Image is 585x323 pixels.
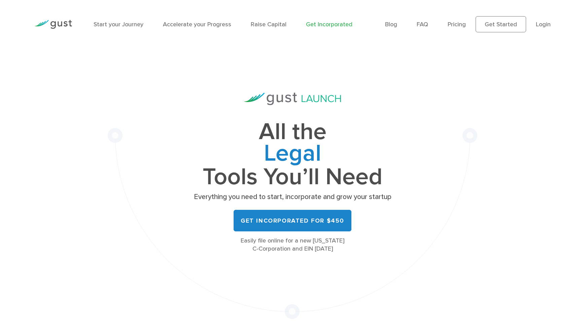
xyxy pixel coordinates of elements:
a: Blog [385,21,397,28]
a: Get Started [476,16,526,32]
p: Everything you need to start, incorporate and grow your startup [192,192,393,202]
a: FAQ [417,21,428,28]
div: Easily file online for a new [US_STATE] C-Corporation and EIN [DATE] [192,237,393,253]
h1: All the Tools You’ll Need [192,121,393,188]
a: Get Incorporated [306,21,352,28]
img: Gust Logo [34,20,72,29]
a: Login [536,21,551,28]
a: Raise Capital [251,21,286,28]
a: Accelerate your Progress [163,21,231,28]
a: Pricing [448,21,466,28]
a: Start your Journey [94,21,143,28]
img: Gust Launch Logo [244,93,341,105]
span: Legal [192,143,393,166]
a: Get Incorporated for $450 [234,210,351,231]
